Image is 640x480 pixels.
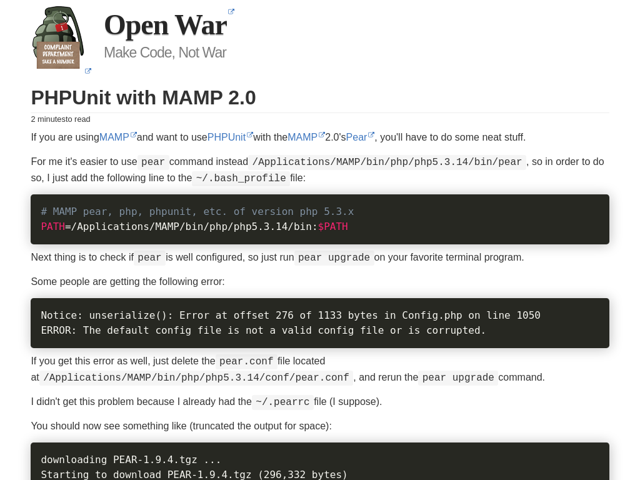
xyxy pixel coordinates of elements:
code: pear upgrade [294,251,374,266]
code: /Applications/MAMP/bin/php/php5.3.14/bin/pear [248,155,526,170]
h3: Make Code, Not War [20,44,620,61]
p: I didn't get this problem because I already had the file (I suppose). [31,394,609,410]
a: MAMP [287,132,325,142]
a: Pear [346,132,375,142]
p: If you get this error as well, just delete the file located at , and rerun the command. [31,353,609,386]
h1: PHPUnit with MAMP 2.0 [31,87,609,113]
code: ~/.bash_profile [192,171,290,186]
code: ~/.pearrc [252,395,314,410]
a: Home [20,6,104,82]
img: Home [32,6,84,69]
p: You should now see something like (truncated the output for space): [31,418,609,434]
a: PHPUnit [207,132,253,142]
code: /Applications/MAMP/bin/php/php5.3.14/conf/pear.conf [39,371,354,386]
a: Open War [104,9,234,41]
code: /Applications/MAMP/bin/php/php5.3.14/bin: [41,204,354,234]
code: pear.conf [216,354,277,369]
p: If you are using and want to use with the 2.0's , you'll have to do some neat stuff. [31,129,609,146]
span: = [65,221,71,232]
span: PATH [41,221,65,232]
p: Next thing is to check if is well configured, so just run on your favorite terminal program. [31,249,609,266]
code: pear [134,251,166,266]
code: pear [137,155,169,170]
p: Some people are getting the following error: [31,274,609,290]
span: $PATH [318,221,348,232]
a: MAMP [99,132,137,142]
small: 2 minutes to read [31,113,609,126]
p: For me it's easier to use command instead , so in order to do so, I just add the following line t... [31,154,609,186]
code: Notice: unserialize(): Error at offset 276 of 1133 bytes in Config.php on line 1050 ERROR: The de... [41,307,541,338]
code: pear upgrade [418,371,498,386]
span: # MAMP pear, php, phpunit, etc. of version php 5.3.x [41,206,354,217]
